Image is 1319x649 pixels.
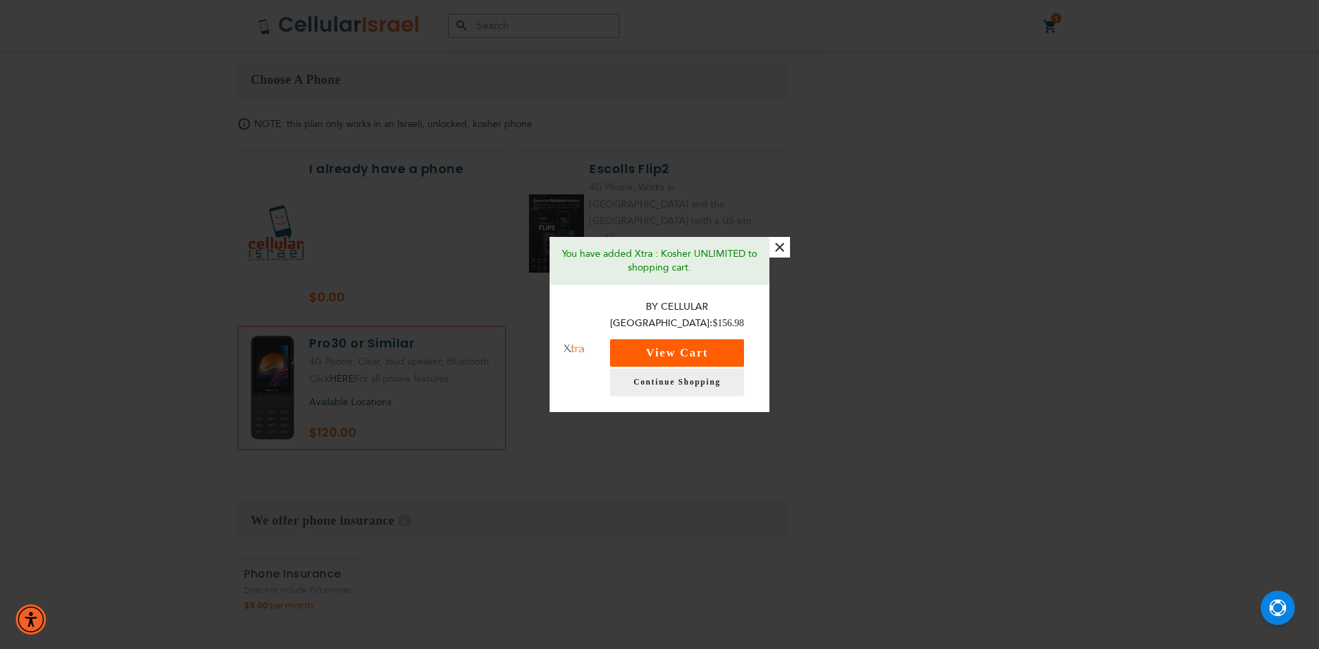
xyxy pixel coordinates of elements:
a: Continue Shopping [610,369,744,396]
button: View Cart [610,339,744,367]
span: $156.98 [712,318,744,328]
p: By Cellular [GEOGRAPHIC_DATA]: [598,299,756,332]
button: × [769,237,790,258]
div: Accessibility Menu [16,604,46,635]
p: You have added Xtra : Kosher UNLIMITED to shopping cart. [560,247,759,275]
